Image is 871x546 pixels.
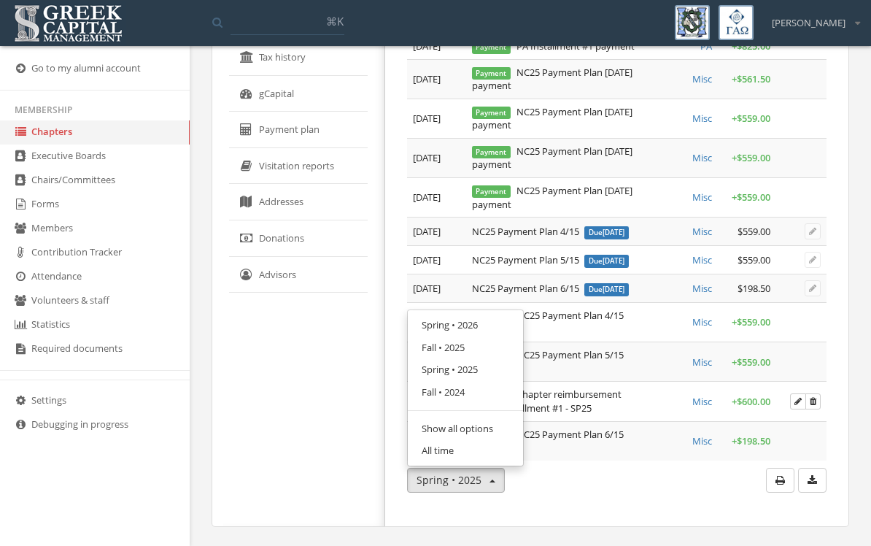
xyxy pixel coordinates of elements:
[692,151,712,164] span: Misc
[472,67,511,80] span: Payment
[732,355,770,369] span: + $559.00
[413,72,441,85] span: [DATE]
[229,148,368,185] a: Visitation reports
[732,72,770,85] span: + $561.50
[407,309,524,466] ul: Spring • 2025
[472,39,635,53] span: PA Installment #1 payment
[413,225,441,238] span: [DATE]
[692,225,712,238] span: Misc
[692,315,712,328] span: Misc
[732,315,770,328] span: + $559.00
[692,72,712,85] span: Misc
[738,225,770,238] span: $559.00
[413,151,441,164] span: [DATE]
[700,39,712,53] span: PA
[472,348,624,375] span: NC25 Payment Plan 5/15 payment
[472,41,511,53] span: Payment
[472,184,633,211] span: NC25 Payment Plan [DATE] payment
[472,66,633,93] span: NC25 Payment Plan [DATE] payment
[472,105,633,132] span: NC25 Payment Plan [DATE] payment
[603,285,624,294] span: [DATE]
[732,395,770,408] span: + $600.00
[417,473,481,487] span: Spring • 2025
[413,418,518,440] a: Show all options
[413,358,518,381] a: Spring • 2025
[732,191,770,204] span: + $559.00
[413,314,518,337] a: Spring • 2026
[413,39,441,53] span: [DATE]
[413,253,441,266] span: [DATE]
[413,337,518,359] a: Fall • 2025
[413,282,441,295] span: [DATE]
[472,146,511,158] span: Payment
[413,439,518,462] a: All time
[472,282,630,295] span: NC25 Payment Plan 6/15
[229,257,368,293] a: Advisors
[692,395,712,408] span: Misc
[772,16,845,30] span: [PERSON_NAME]
[413,112,441,125] span: [DATE]
[692,191,712,204] span: Misc
[229,39,368,76] a: Tax history
[472,185,511,198] span: Payment
[472,428,624,455] span: NC25 Payment Plan 6/15 payment
[692,355,712,369] span: Misc
[603,228,624,237] span: [DATE]
[472,388,622,415] span: Chapter reimbursement for PA Installment #1 - SP25
[732,112,770,125] span: + $559.00
[472,107,511,119] span: Payment
[738,282,770,295] span: $198.50
[762,5,860,30] div: [PERSON_NAME]
[229,112,368,148] a: Payment plan
[229,184,368,220] a: Addresses
[732,151,770,164] span: + $559.00
[413,191,441,204] span: [DATE]
[472,253,630,266] span: NC25 Payment Plan 5/15
[472,145,633,172] span: NC25 Payment Plan [DATE] payment
[407,468,505,493] button: Spring • 2025
[229,76,368,112] a: gCapital
[692,434,712,447] span: Misc
[229,220,368,257] a: Donations
[738,253,770,266] span: $559.00
[413,381,518,404] a: Fall • 2024
[692,112,712,125] span: Misc
[584,255,629,268] span: Due
[584,283,629,296] span: Due
[472,225,630,238] span: NC25 Payment Plan 4/15
[692,282,712,295] span: Misc
[472,309,624,336] span: NC25 Payment Plan 4/15 payment
[326,14,344,28] span: ⌘K
[692,253,712,266] span: Misc
[584,226,629,239] span: Due
[732,434,770,447] span: + $198.50
[603,256,624,266] span: [DATE]
[732,39,770,53] span: + $825.00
